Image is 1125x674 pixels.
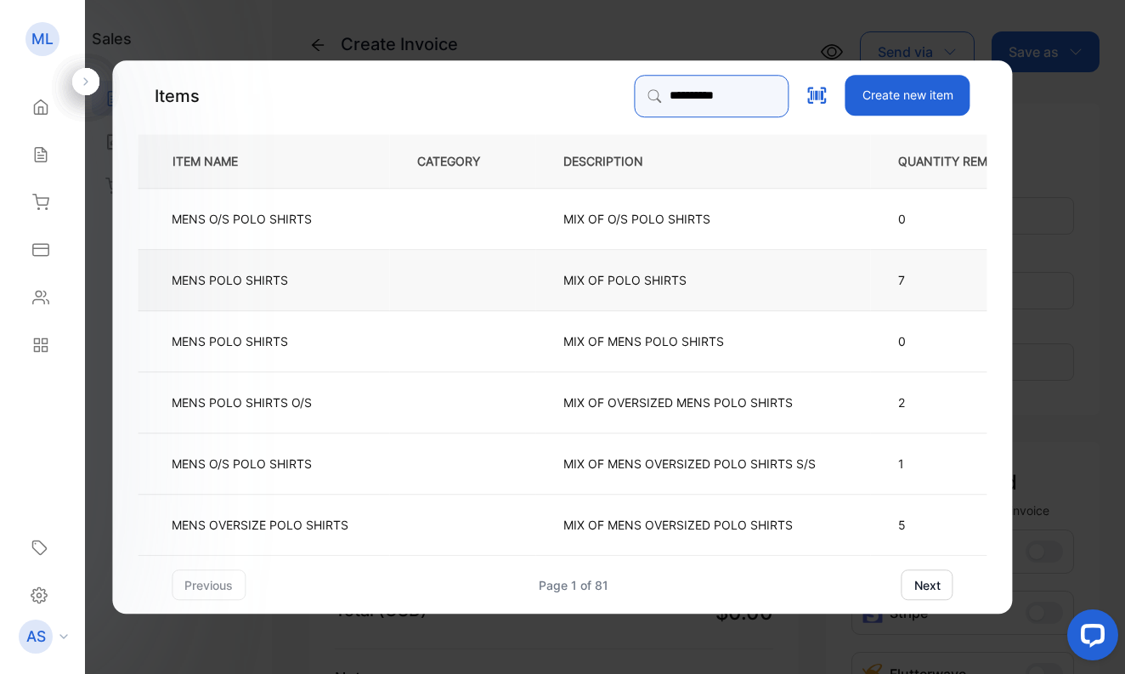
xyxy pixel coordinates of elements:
[563,394,793,411] p: MIX OF OVERSIZED MENS POLO SHIRTS
[563,332,724,350] p: MIX OF MENS POLO SHIRTS
[563,210,710,228] p: MIX OF O/S POLO SHIRTS
[898,210,1043,228] p: 0
[563,152,670,170] p: DESCRIPTION
[898,152,1043,170] p: QUANTITY REMAINS
[1054,603,1125,674] iframe: LiveChat chat widget
[31,28,54,50] p: ML
[898,394,1043,411] p: 2
[172,271,288,289] p: MENS POLO SHIRTS
[898,271,1043,289] p: 7
[172,332,288,350] p: MENS POLO SHIRTS
[155,83,200,109] p: Items
[898,516,1043,534] p: 5
[563,271,687,289] p: MIX OF POLO SHIRTS
[26,626,46,648] p: AS
[172,455,312,473] p: MENS O/S POLO SHIRTS
[172,569,246,600] button: previous
[898,332,1043,350] p: 0
[563,516,793,534] p: MIX OF MENS OVERSIZED POLO SHIRTS
[902,569,953,600] button: next
[172,394,312,411] p: MENS POLO SHIRTS O/S
[539,576,608,594] div: Page 1 of 81
[172,516,348,534] p: MENS OVERSIZE POLO SHIRTS
[166,152,265,170] p: ITEM NAME
[172,210,312,228] p: MENS O/S POLO SHIRTS
[898,455,1043,473] p: 1
[563,455,816,473] p: MIX OF MENS OVERSIZED POLO SHIRTS S/S
[845,75,970,116] button: Create new item
[417,152,507,170] p: CATEGORY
